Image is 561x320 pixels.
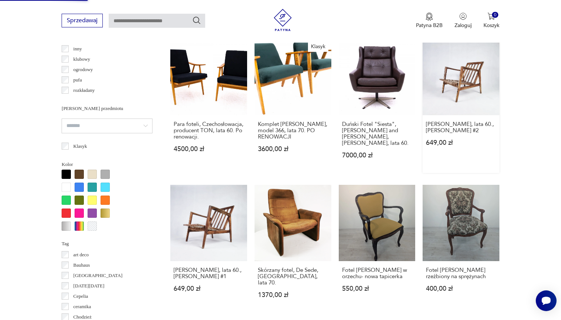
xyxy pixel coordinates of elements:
h3: Duński Fotel "Siesta", [PERSON_NAME] and [PERSON_NAME], [PERSON_NAME], lata 60. [342,121,412,146]
p: Zaloguj [455,22,472,29]
p: 649,00 zł [426,140,496,146]
h3: [PERSON_NAME], lata 60., [PERSON_NAME] #1 [174,267,244,280]
a: Skórzany fotel, De Sede, Szwajcaria, lata 70.Skórzany fotel, De Sede, [GEOGRAPHIC_DATA], lata 70.... [255,185,331,313]
button: 0Koszyk [483,13,499,29]
p: 1370,00 zł [258,292,328,298]
p: Bauhaus [73,261,90,269]
a: Fotel Ludwikowski rzeźbiony na sprężynachFotel [PERSON_NAME] rzeźbiony na sprężynach400,00 zł [423,185,499,313]
h3: Fotel [PERSON_NAME] w orzechu- nowa tapicerka [342,267,412,280]
div: 0 [492,12,498,18]
img: Ikona koszyka [488,13,495,20]
h3: Para foteli, Czechosłowacja, producent TON, lata 60. Po renowacji. [174,121,244,140]
h3: Komplet [PERSON_NAME], model 366, lata 70. PO RENOWACJI [258,121,328,140]
a: KlasykKomplet foteli Chierowskiego, model 366, lata 70. PO RENOWACJIKomplet [PERSON_NAME], model ... [255,39,331,173]
a: Fotel Stefan, lata 60., Zenon Bączyk #2[PERSON_NAME], lata 60., [PERSON_NAME] #2649,00 zł [423,39,499,173]
h3: Fotel [PERSON_NAME] rzeźbiony na sprężynach [426,267,496,280]
p: 3600,00 zł [258,146,328,152]
p: [PERSON_NAME] przedmiotu [62,104,152,113]
p: 400,00 zł [426,286,496,292]
p: rozkładany [73,86,95,94]
p: 7000,00 zł [342,152,412,159]
p: inny [73,45,82,53]
p: Patyna B2B [416,22,443,29]
p: ceramika [73,303,91,311]
iframe: Smartsupp widget button [536,290,557,311]
a: Sprzedawaj [62,19,103,24]
img: Patyna - sklep z meblami i dekoracjami vintage [272,9,294,31]
p: Koszyk [483,22,499,29]
button: Patyna B2B [416,13,443,29]
p: 649,00 zł [174,286,244,292]
p: Klasyk [73,142,87,150]
button: Szukaj [192,16,201,25]
p: klubowy [73,55,91,63]
p: [GEOGRAPHIC_DATA] [73,271,123,280]
a: Fotel Stefan, lata 60., Zenon Bączyk #1[PERSON_NAME], lata 60., [PERSON_NAME] #1649,00 zł [170,185,247,313]
a: Duński Fotel "Siesta", Erhardsen and Andersen, Dania, lata 60.Duński Fotel "Siesta", [PERSON_NAME... [339,39,416,173]
p: Cepelia [73,292,88,300]
button: Sprzedawaj [62,14,103,27]
h3: [PERSON_NAME], lata 60., [PERSON_NAME] #2 [426,121,496,134]
img: Ikonka użytkownika [459,13,467,20]
p: art deco [73,251,89,259]
h3: Skórzany fotel, De Sede, [GEOGRAPHIC_DATA], lata 70. [258,267,328,286]
a: Para foteli, Czechosłowacja, producent TON, lata 60. Po renowacji.Para foteli, Czechosłowacja, pr... [170,39,247,173]
p: Tag [62,240,152,248]
p: [DATE][DATE] [73,282,105,290]
p: 550,00 zł [342,286,412,292]
p: pufa [73,76,82,84]
a: Fotel Ludwikowski w orzechu- nowa tapicerkaFotel [PERSON_NAME] w orzechu- nowa tapicerka550,00 zł [339,185,416,313]
p: Kolor [62,160,152,169]
p: 4500,00 zł [174,146,244,152]
p: ogrodowy [73,66,93,74]
img: Ikona medalu [426,13,433,21]
button: Zaloguj [455,13,472,29]
a: Ikona medaluPatyna B2B [416,13,443,29]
